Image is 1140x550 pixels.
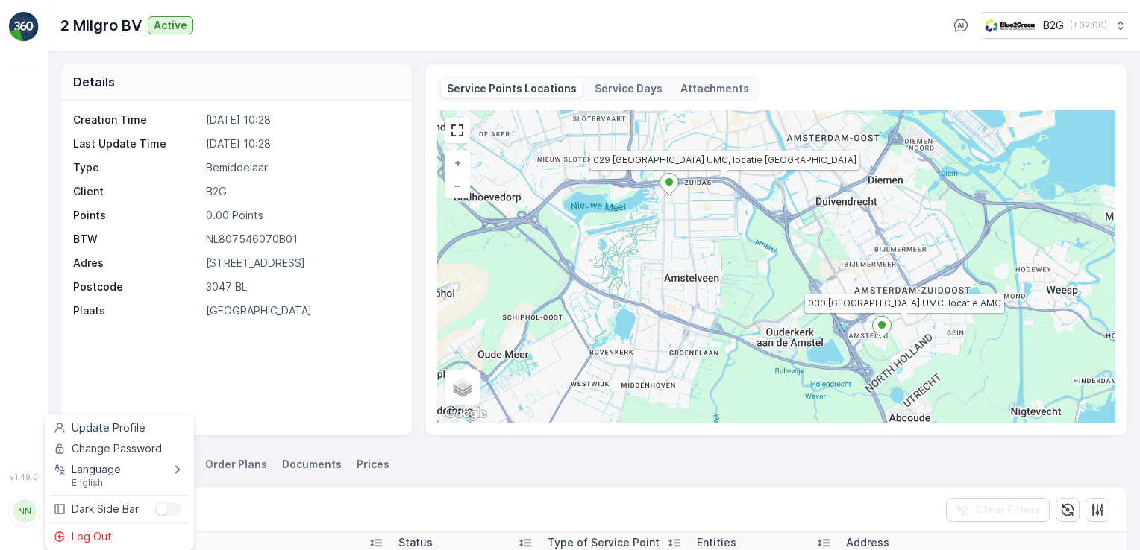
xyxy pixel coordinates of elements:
[206,184,396,199] p: B2G
[206,303,396,318] p: [GEOGRAPHIC_DATA]
[60,14,142,37] p: 2 Milgro BV
[73,113,200,127] p: Creation Time
[982,12,1128,39] button: B2G(+02:00)
[446,371,479,404] a: Layers
[9,472,39,481] span: v 1.49.0
[73,73,115,91] p: Details
[595,81,663,96] p: Service Days
[446,152,469,174] a: Zoom In
[73,256,200,271] p: Adres
[206,232,396,247] p: NL807546070B01
[13,499,37,523] div: NN
[45,414,194,550] ul: Menu
[73,184,200,199] p: Client
[454,179,461,192] span: −
[982,17,1037,34] img: B2G.png
[1043,18,1064,33] p: B2G
[73,136,200,151] p: Last Update Time
[205,457,267,472] span: Order Plans
[72,502,139,516] span: Dark Side Bar
[446,119,469,142] a: View Fullscreen
[72,462,121,477] span: Language
[697,535,736,550] p: Entities
[441,404,490,423] a: Open this area in Google Maps (opens a new window)
[398,535,433,550] p: Status
[976,502,1041,517] p: Clear Filters
[454,157,461,169] span: +
[846,535,889,550] p: Address
[447,81,577,96] p: Service Points Locations
[73,303,200,318] p: Plaats
[73,232,200,247] p: BTW
[154,18,187,33] p: Active
[206,208,396,223] p: 0.00 Points
[206,160,396,175] p: Bemiddelaar
[357,457,389,472] span: Prices
[206,113,396,127] p: [DATE] 10:28
[72,420,145,435] span: Update Profile
[680,81,749,96] p: Attachments
[446,174,469,197] a: Zoom Out
[72,477,121,489] span: English
[148,16,193,34] button: Active
[946,498,1050,522] button: Clear Filters
[73,208,200,223] p: Points
[282,457,342,472] span: Documents
[9,484,39,538] button: NN
[441,404,490,423] img: Google
[9,12,39,42] img: logo
[73,279,200,294] p: Postcode
[72,441,162,456] span: Change Password
[73,160,200,175] p: Type
[206,279,396,294] p: 3047 BL
[206,256,396,271] p: [STREET_ADDRESS]
[1070,19,1107,31] p: ( +02:00 )
[548,535,660,550] p: Type of Service Point
[72,529,112,544] span: Log Out
[206,136,396,151] p: [DATE] 10:28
